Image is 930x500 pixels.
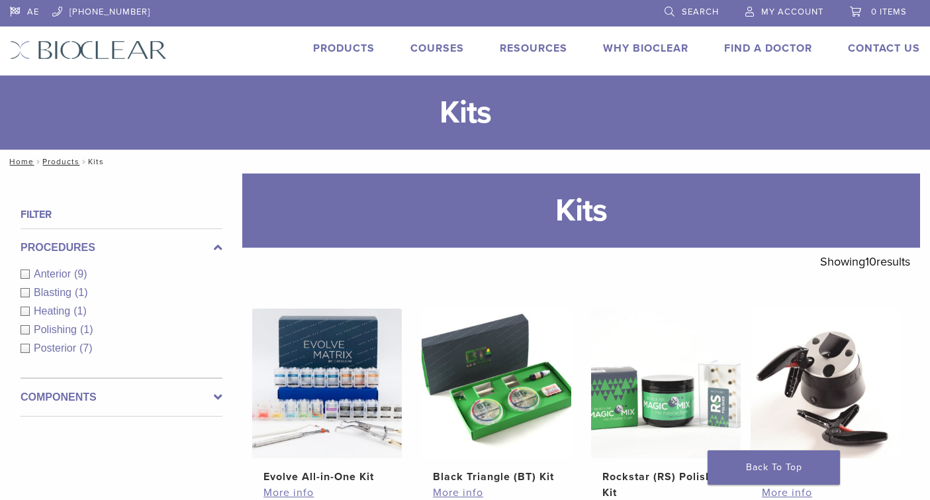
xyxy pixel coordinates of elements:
[34,305,73,317] span: Heating
[5,157,34,166] a: Home
[410,42,464,55] a: Courses
[42,157,79,166] a: Products
[75,287,88,298] span: (1)
[73,305,87,317] span: (1)
[252,309,402,485] a: Evolve All-in-One KitEvolve All-in-One Kit
[871,7,907,17] span: 0 items
[865,254,876,269] span: 10
[21,207,222,223] h4: Filter
[34,287,75,298] span: Blasting
[820,248,910,275] p: Showing results
[34,324,80,335] span: Polishing
[422,309,571,458] img: Black Triangle (BT) Kit
[500,42,567,55] a: Resources
[751,309,900,485] a: HeatSync KitHeatSync Kit
[242,174,920,248] h1: Kits
[603,42,688,55] a: Why Bioclear
[708,450,840,485] a: Back To Top
[80,324,93,335] span: (1)
[21,389,222,405] label: Components
[34,158,42,165] span: /
[10,40,167,60] img: Bioclear
[433,469,560,485] h2: Black Triangle (BT) Kit
[252,309,402,458] img: Evolve All-in-One Kit
[263,469,391,485] h2: Evolve All-in-One Kit
[34,342,79,354] span: Posterior
[761,7,823,17] span: My Account
[79,158,88,165] span: /
[591,309,741,458] img: Rockstar (RS) Polishing Kit
[724,42,812,55] a: Find A Doctor
[422,309,571,485] a: Black Triangle (BT) KitBlack Triangle (BT) Kit
[751,309,900,458] img: HeatSync Kit
[21,240,222,256] label: Procedures
[79,342,93,354] span: (7)
[848,42,920,55] a: Contact Us
[34,268,74,279] span: Anterior
[74,268,87,279] span: (9)
[682,7,719,17] span: Search
[313,42,375,55] a: Products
